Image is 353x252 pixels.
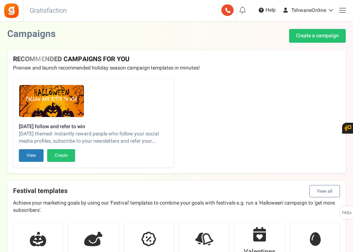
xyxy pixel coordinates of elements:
[19,149,44,162] button: View
[13,56,340,63] h4: RECOMMENDED CAMPAIGNS FOR YOU
[7,29,56,39] h2: Campaigns
[289,29,346,43] a: Create a campaign
[13,185,340,197] h4: Festival templates
[19,85,84,118] img: Recommended Campaigns
[309,185,340,197] button: View all
[22,4,75,18] h3: Gratisfaction
[256,4,279,16] a: Help
[335,3,349,17] a: Menu
[3,3,20,19] img: Gratisfaction
[19,123,168,130] strong: [DATE] follow and refer to win
[19,130,168,145] span: [DATE] themed- Instantly reward people who follow your social media profiles, subscribe to your n...
[13,64,340,72] p: Preview and launch recommended holiday season campaign templates in minutes!
[264,7,276,14] span: Help
[291,7,326,14] span: TshwaneOnline
[13,199,340,214] p: Achieve your marketing goals by using our 'Festival' templates to combine your goals with festiva...
[47,149,75,162] button: Create
[342,206,352,220] span: FAQs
